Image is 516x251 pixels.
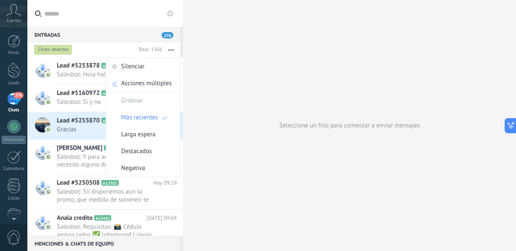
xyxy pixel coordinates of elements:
[121,58,145,75] span: Silenciar
[162,32,173,38] span: 276
[2,108,26,113] div: Chats
[27,140,183,174] a: [PERSON_NAME] A12626 [DATE] 10:43 Salesbot: Y para acceder al crédito necesito alguno de esos doc...
[57,188,161,204] span: Salesbot: Sii disponemos aun la promo, que medida de sommeir te interesa ?
[27,85,183,112] a: Lead #5160972 A12111 [DATE] 13:03 Salesbot: Si y no
[57,153,161,169] span: Salesbot: Y para acceder al crédito necesito alguno de esos documentos para demostrar tu ingresos
[57,179,100,187] span: Lead #5250508
[121,75,172,92] span: Acciones múltiples
[45,154,51,160] img: com.amocrm.amocrmwa.svg
[57,98,161,106] span: Salesbot: Si y no
[2,196,26,201] div: Listas
[27,57,183,84] a: Lead #5253878 A12547 [DATE] 15:20 Salesbot: Hola hola ☺️
[101,90,118,96] span: A12111
[27,236,180,251] div: Menciones & Chats de equipo
[45,99,51,105] img: com.amocrm.amocrmwa.svg
[94,215,111,221] span: A12481
[45,127,51,132] img: com.amocrm.amocrmwa.svg
[2,166,26,172] div: Calendario
[57,144,102,152] span: [PERSON_NAME]
[57,89,100,97] span: Lead #5160972
[135,46,162,54] div: Total: 1366
[27,210,183,244] a: Anala credito A12481 [DATE] 09:04 Salesbot: Requisitos: 📸 Cédula ambos lados ✅ Informconf Limpio ...
[2,81,26,86] div: Leads
[27,175,183,209] a: Lead #5250508 A12502 Hoy 09:19 Salesbot: Sii disponemos aun la promo, que medida de sommeir te in...
[45,224,51,230] img: com.amocrm.amocrmwa.svg
[121,92,143,109] span: Ordenar
[45,72,51,78] img: com.amocrm.amocrmwa.svg
[121,143,152,160] span: Destacados
[121,126,156,143] span: Larga espera
[121,160,145,177] span: Negativa
[27,27,180,42] div: Entradas
[146,214,177,222] span: [DATE] 09:04
[35,45,72,55] div: Chats abiertos
[153,179,177,187] span: Hoy 09:19
[57,70,161,78] span: Salesbot: Hola hola ☺️
[57,116,100,125] span: Lead #5255870
[101,180,118,186] span: A12502
[121,109,158,126] span: Más recientes
[2,50,26,56] div: Panel
[104,145,121,151] span: A12626
[2,136,26,144] div: WhatsApp
[101,118,118,123] span: A12625
[7,18,21,24] span: Cuenta
[13,92,23,99] span: 276
[45,189,51,195] img: com.amocrm.amocrmwa.svg
[57,214,93,222] span: Anala credito
[101,63,118,68] span: A12547
[57,125,161,133] span: Gracias
[57,62,100,70] span: Lead #5253878
[27,112,183,139] a: Lead #5255870 A12625 [DATE] 10:43 Gracias
[162,42,180,57] button: Más
[57,223,161,239] span: Salesbot: Requisitos: 📸 Cédula ambos lados ✅ Informconf Limpio 👨‍👩‍👧 3 Referencias Familiares Pos...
